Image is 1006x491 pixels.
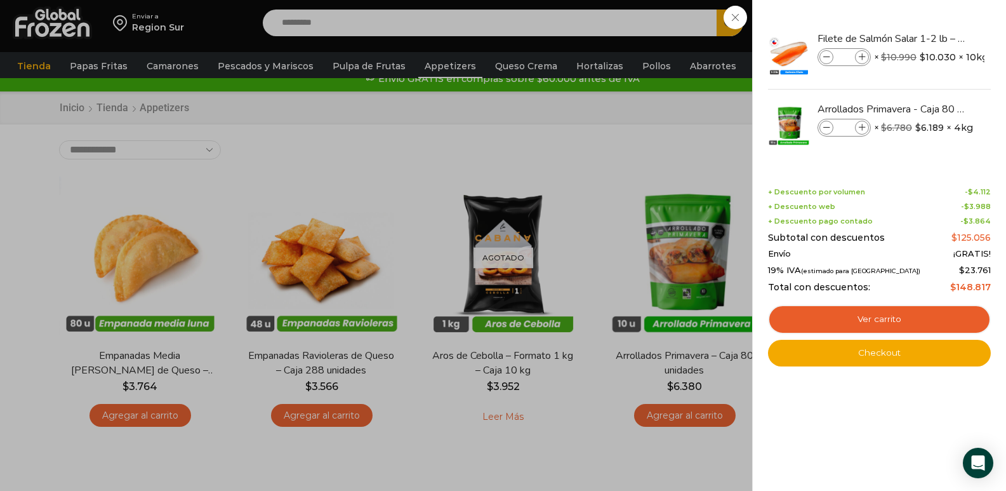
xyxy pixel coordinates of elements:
[801,267,920,274] small: (estimado para [GEOGRAPHIC_DATA])
[817,102,969,116] a: Arrollados Primavera - Caja 80 unidades
[835,121,854,135] input: Product quantity
[963,217,991,225] bdi: 3.864
[874,119,973,137] span: × × 4kg
[963,217,969,225] span: $
[960,217,991,225] span: -
[768,282,870,293] span: Total con descuentos:
[768,217,873,225] span: + Descuento pago contado
[968,187,973,196] span: $
[768,249,791,259] span: Envío
[951,232,957,243] span: $
[950,281,956,293] span: $
[959,265,991,275] span: 23.761
[835,50,854,64] input: Product quantity
[968,187,991,196] bdi: 4.112
[881,51,917,63] bdi: 10.990
[881,122,887,133] span: $
[915,121,944,134] bdi: 6.189
[964,202,969,211] span: $
[915,121,921,134] span: $
[953,249,991,259] span: ¡GRATIS!
[881,122,912,133] bdi: 6.780
[920,51,925,64] span: $
[768,232,885,243] span: Subtotal con descuentos
[768,188,865,196] span: + Descuento por volumen
[768,203,835,211] span: + Descuento web
[874,48,988,66] span: × × 10kg
[965,188,991,196] span: -
[920,51,956,64] bdi: 10.030
[959,265,965,275] span: $
[768,340,991,367] a: Checkout
[961,203,991,211] span: -
[950,281,991,293] bdi: 148.817
[964,202,991,211] bdi: 3.988
[768,305,991,334] a: Ver carrito
[951,232,991,243] bdi: 125.056
[817,32,969,46] a: Filete de Salmón Salar 1-2 lb – Premium - Caja 10 kg
[881,51,887,63] span: $
[963,448,993,478] div: Open Intercom Messenger
[768,266,920,276] span: 19% IVA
